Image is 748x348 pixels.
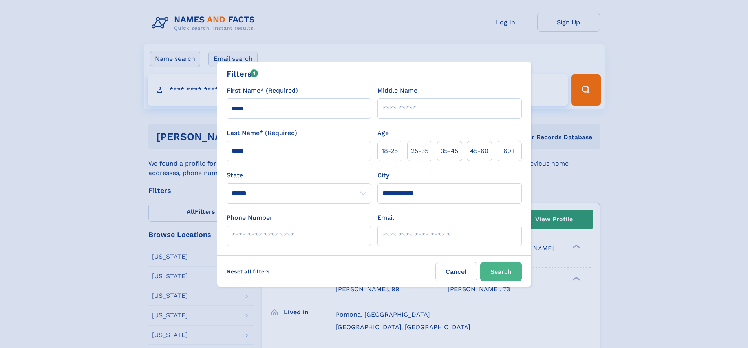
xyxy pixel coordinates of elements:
[377,171,389,180] label: City
[382,146,398,156] span: 18‑25
[435,262,477,281] label: Cancel
[441,146,458,156] span: 35‑45
[227,128,297,138] label: Last Name* (Required)
[222,262,275,281] label: Reset all filters
[227,68,258,80] div: Filters
[470,146,488,156] span: 45‑60
[503,146,515,156] span: 60+
[377,86,417,95] label: Middle Name
[411,146,428,156] span: 25‑35
[377,128,389,138] label: Age
[480,262,522,281] button: Search
[227,213,272,222] label: Phone Number
[227,171,371,180] label: State
[377,213,394,222] label: Email
[227,86,298,95] label: First Name* (Required)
